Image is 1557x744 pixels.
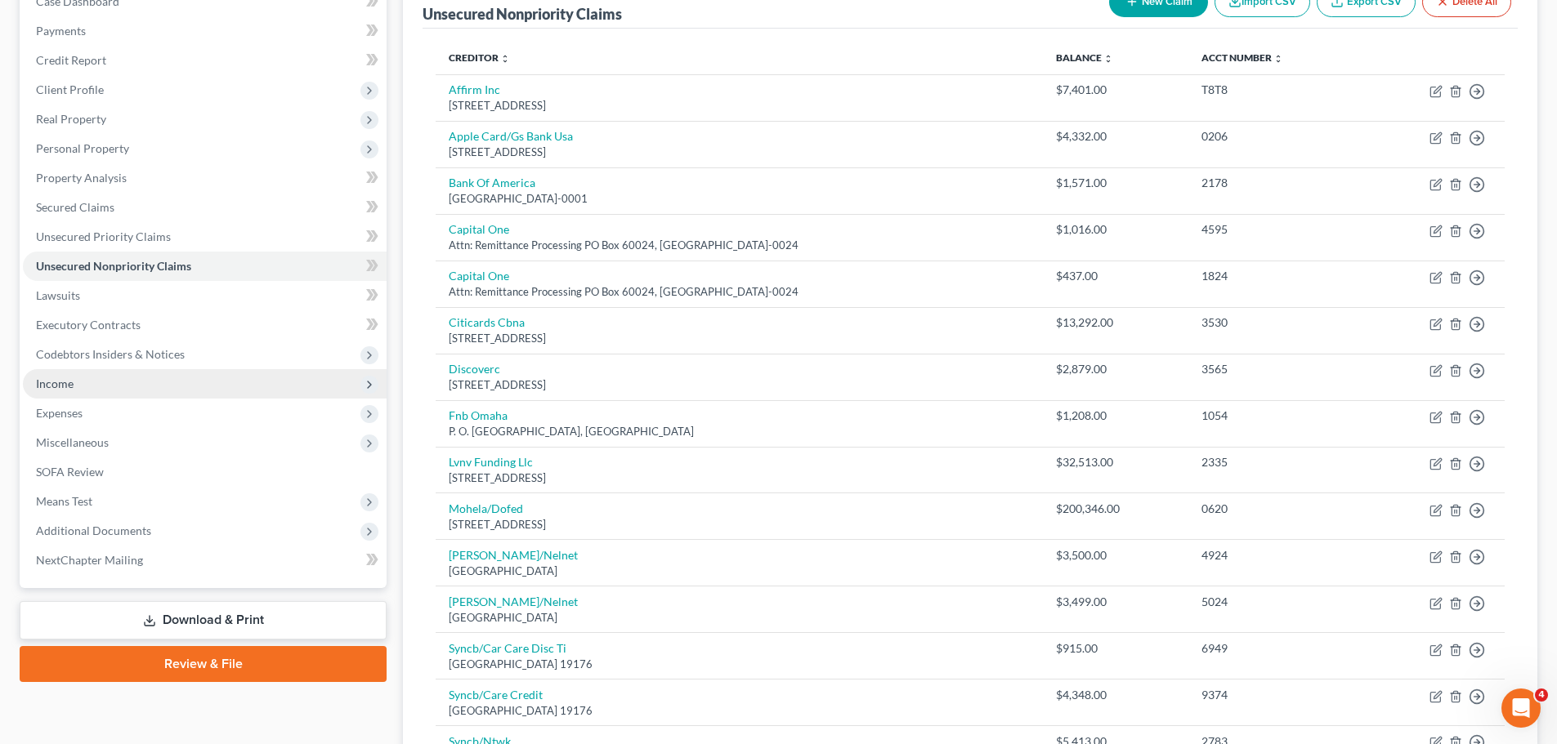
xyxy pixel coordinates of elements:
a: Mohela/Dofed [449,501,523,515]
i: unfold_more [1273,54,1283,64]
div: 4595 [1201,221,1349,238]
span: SOFA Review [36,465,104,479]
span: Payments [36,24,86,38]
span: Expenses [36,406,83,420]
a: Payments [23,16,387,46]
div: $4,348.00 [1056,687,1175,703]
div: $32,513.00 [1056,454,1175,470]
span: Additional Documents [36,523,151,537]
div: 3530 [1201,314,1349,331]
iframe: Intercom live chat [1501,688,1541,728]
div: P. O. [GEOGRAPHIC_DATA], [GEOGRAPHIC_DATA] [449,424,1030,439]
a: Acct Number unfold_more [1201,51,1283,64]
span: Unsecured Nonpriority Claims [36,259,191,273]
div: 0206 [1201,128,1349,145]
a: Fnb Omaha [449,408,508,422]
div: $915.00 [1056,640,1175,657]
a: Citicards Cbna [449,315,525,329]
div: [STREET_ADDRESS] [449,377,1030,393]
div: $2,879.00 [1056,361,1175,377]
div: $13,292.00 [1056,314,1175,331]
a: Secured Claims [23,193,387,222]
div: $1,016.00 [1056,221,1175,238]
div: [STREET_ADDRESS] [449,145,1030,160]
div: [GEOGRAPHIC_DATA] [449,564,1030,579]
div: Attn: Remittance Processing PO Box 60024, [GEOGRAPHIC_DATA]-0024 [449,238,1030,253]
a: Unsecured Nonpriority Claims [23,252,387,281]
i: unfold_more [1103,54,1113,64]
div: [GEOGRAPHIC_DATA]-0001 [449,191,1030,207]
a: Credit Report [23,46,387,75]
span: Executory Contracts [36,318,141,332]
div: $7,401.00 [1056,82,1175,98]
a: Apple Card/Gs Bank Usa [449,129,573,143]
div: $200,346.00 [1056,501,1175,517]
a: Executory Contracts [23,310,387,340]
div: [STREET_ADDRESS] [449,470,1030,486]
span: 4 [1535,688,1548,702]
a: NextChapter Mailing [23,546,387,575]
div: [GEOGRAPHIC_DATA] 19176 [449,703,1030,719]
span: Secured Claims [36,200,114,214]
a: Bank Of America [449,176,535,189]
a: Syncb/Car Care Disc Ti [449,641,566,655]
span: Credit Report [36,53,106,67]
div: $3,500.00 [1056,547,1175,564]
div: [STREET_ADDRESS] [449,98,1030,114]
div: 0620 [1201,501,1349,517]
span: Client Profile [36,82,104,96]
div: Unsecured Nonpriority Claims [423,4,622,24]
a: SOFA Review [23,457,387,487]
a: [PERSON_NAME]/Nelnet [449,595,578,608]
div: 2178 [1201,175,1349,191]
div: 3565 [1201,361,1349,377]
div: 1054 [1201,408,1349,424]
div: Attn: Remittance Processing PO Box 60024, [GEOGRAPHIC_DATA]-0024 [449,284,1030,300]
span: Means Test [36,494,92,508]
a: Capital One [449,222,509,236]
a: Unsecured Priority Claims [23,222,387,252]
a: Review & File [20,646,387,682]
div: $1,571.00 [1056,175,1175,191]
a: Property Analysis [23,163,387,193]
a: Download & Print [20,601,387,639]
span: Miscellaneous [36,435,109,449]
div: 6949 [1201,640,1349,657]
div: $1,208.00 [1056,408,1175,424]
a: Lawsuits [23,281,387,310]
span: Unsecured Priority Claims [36,229,171,243]
span: Lawsuits [36,288,80,302]
div: [GEOGRAPHIC_DATA] [449,610,1030,626]
span: Property Analysis [36,171,127,185]
span: Codebtors Insiders & Notices [36,347,185,361]
span: Income [36,376,74,390]
a: Balance unfold_more [1056,51,1113,64]
a: Discoverc [449,362,500,376]
div: 2335 [1201,454,1349,470]
a: [PERSON_NAME]/Nelnet [449,548,578,562]
div: $4,332.00 [1056,128,1175,145]
div: [STREET_ADDRESS] [449,331,1030,346]
span: NextChapter Mailing [36,553,143,567]
span: Personal Property [36,141,129,155]
a: Creditor unfold_more [449,51,510,64]
a: Lvnv Funding Llc [449,455,533,469]
span: Real Property [36,112,106,126]
div: 9374 [1201,687,1349,703]
a: Capital One [449,269,509,283]
div: $3,499.00 [1056,594,1175,610]
a: Syncb/Care Credit [449,688,543,702]
div: [STREET_ADDRESS] [449,517,1030,532]
div: $437.00 [1056,268,1175,284]
div: 5024 [1201,594,1349,610]
i: unfold_more [500,54,510,64]
div: [GEOGRAPHIC_DATA] 19176 [449,657,1030,672]
div: 4924 [1201,547,1349,564]
a: Affirm Inc [449,82,500,96]
div: 1824 [1201,268,1349,284]
div: T8T8 [1201,82,1349,98]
